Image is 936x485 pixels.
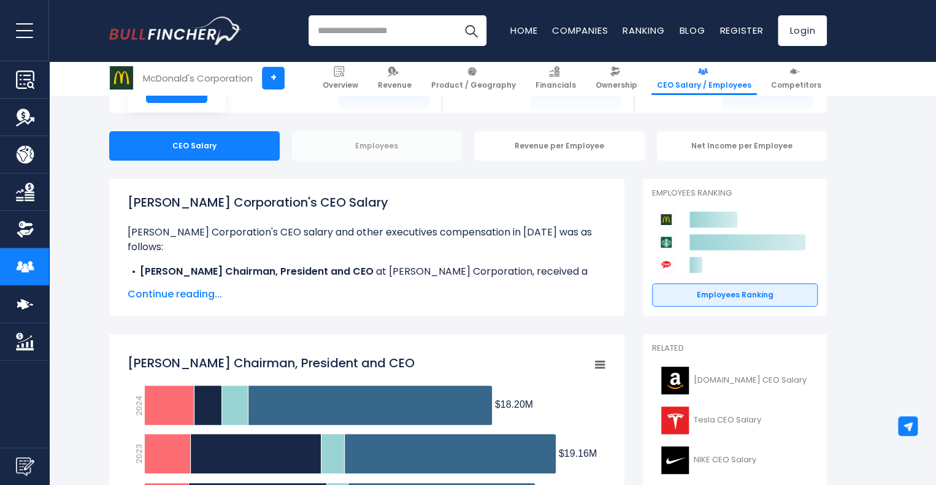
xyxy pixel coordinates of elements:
[109,17,241,45] a: Go to homepage
[133,395,145,416] text: 2024
[262,67,285,90] a: +
[109,17,242,45] img: Bullfincher logo
[719,24,763,37] a: Register
[143,71,253,85] div: McDonald's Corporation
[659,407,690,434] img: TSLA logo
[694,375,807,386] span: [DOMAIN_NAME] CEO Salary
[431,80,516,90] span: Product / Geography
[133,444,145,464] text: 2023
[778,15,827,46] a: Login
[109,131,280,161] div: CEO Salary
[596,80,637,90] span: Ownership
[623,24,664,37] a: Ranking
[694,455,756,465] span: NIKE CEO Salary
[317,61,364,95] a: Overview
[510,24,537,37] a: Home
[658,212,674,227] img: McDonald's Corporation competitors logo
[128,354,418,372] tspan: [PERSON_NAME] Chairman, President and CEO ​
[128,264,606,294] li: at [PERSON_NAME] Corporation, received a total compensation of $18.20 M in [DATE].
[495,399,533,410] tspan: $18.20M
[651,61,757,95] a: CEO Salary / Employees
[658,234,674,250] img: Starbucks Corporation competitors logo
[426,61,521,95] a: Product / Geography
[110,66,133,90] img: MCD logo
[657,80,751,90] span: CEO Salary / Employees
[658,257,674,273] img: Yum! Brands competitors logo
[16,220,34,239] img: Ownership
[659,446,690,474] img: NKE logo
[652,364,818,397] a: [DOMAIN_NAME] CEO Salary
[652,443,818,477] a: NIKE CEO Salary
[128,193,606,212] h1: [PERSON_NAME] Corporation's CEO Salary
[679,24,705,37] a: Blog
[378,80,412,90] span: Revenue
[456,15,486,46] button: Search
[559,448,597,459] tspan: $19.16M
[652,188,818,199] p: Employees Ranking
[765,61,827,95] a: Competitors
[158,86,164,97] strong: +
[530,61,581,95] a: Financials
[659,367,690,394] img: AMZN logo
[590,61,643,95] a: Ownership
[140,264,376,278] b: [PERSON_NAME] Chairman, President and CEO ​
[128,287,606,302] span: Continue reading...
[657,131,827,161] div: Net Income per Employee
[474,131,645,161] div: Revenue per Employee
[652,403,818,437] a: Tesla CEO Salary
[535,80,576,90] span: Financials
[128,225,606,254] p: [PERSON_NAME] Corporation's CEO salary and other executives compensation in [DATE] was as follows:
[652,343,818,354] p: Related
[694,415,761,426] span: Tesla CEO Salary
[372,61,417,95] a: Revenue
[652,283,818,307] a: Employees Ranking
[292,131,462,161] div: Employees
[771,80,821,90] span: Competitors
[323,80,358,90] span: Overview
[552,24,608,37] a: Companies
